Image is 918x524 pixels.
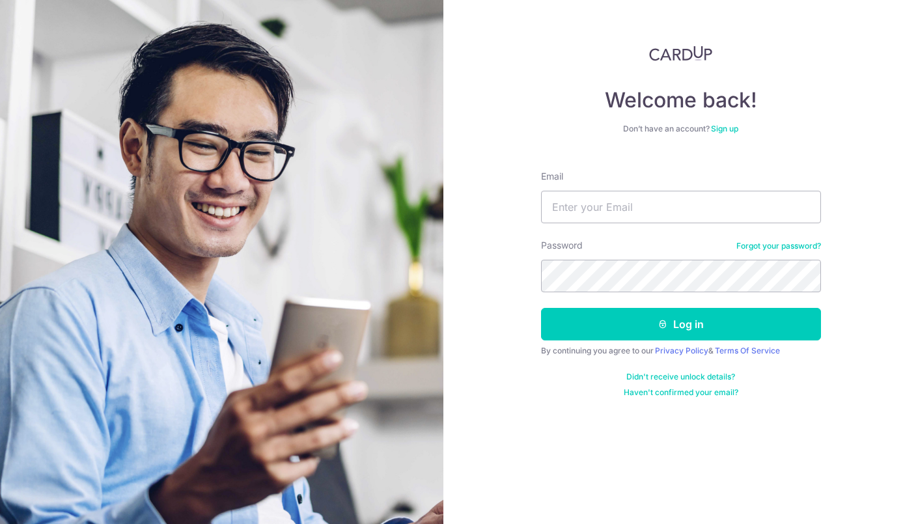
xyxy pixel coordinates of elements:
div: Don’t have an account? [541,124,821,134]
a: Privacy Policy [655,346,708,355]
label: Password [541,239,583,252]
input: Enter your Email [541,191,821,223]
h4: Welcome back! [541,87,821,113]
label: Email [541,170,563,183]
a: Didn't receive unlock details? [626,372,735,382]
a: Sign up [711,124,738,133]
button: Log in [541,308,821,340]
a: Haven't confirmed your email? [624,387,738,398]
a: Terms Of Service [715,346,780,355]
img: CardUp Logo [649,46,713,61]
a: Forgot your password? [736,241,821,251]
div: By continuing you agree to our & [541,346,821,356]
